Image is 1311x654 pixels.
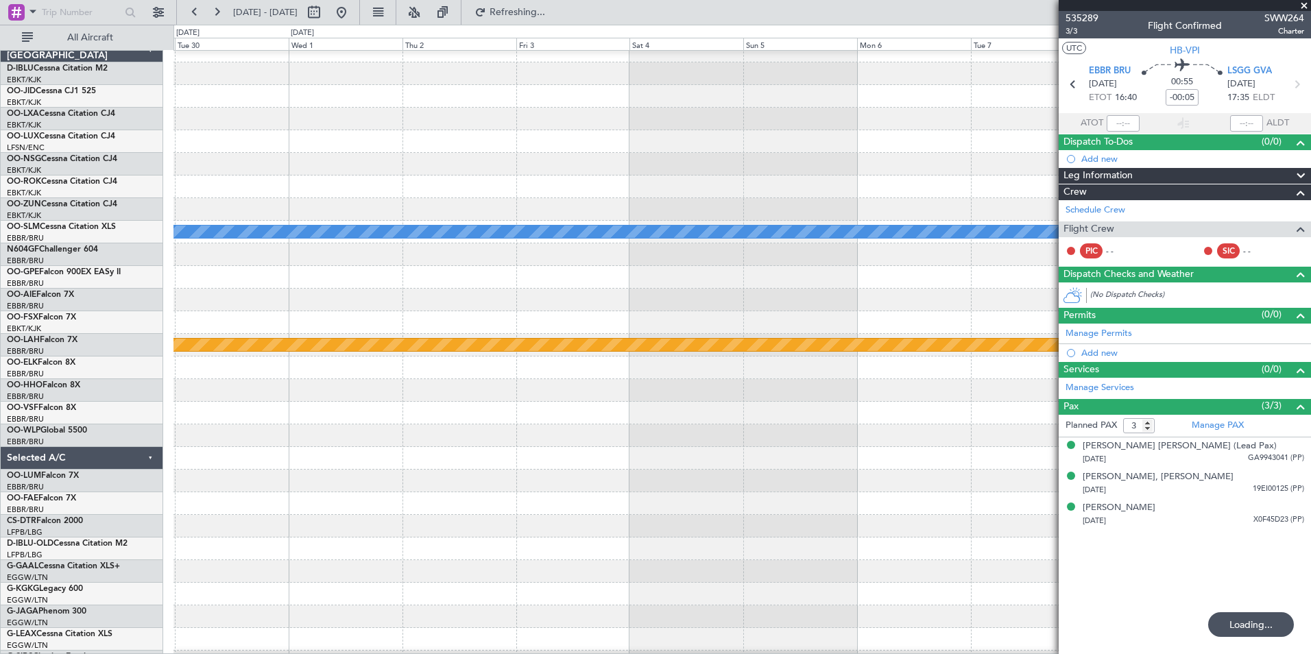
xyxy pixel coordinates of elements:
a: OO-ELKFalcon 8X [7,359,75,367]
a: OO-JIDCessna CJ1 525 [7,87,96,95]
a: G-LEAXCessna Citation XLS [7,630,112,638]
span: Flight Crew [1063,221,1114,237]
span: 3/3 [1066,25,1098,37]
span: OO-FSX [7,313,38,322]
div: Add new [1081,153,1304,165]
span: Services [1063,362,1099,378]
a: OO-VSFFalcon 8X [7,404,76,412]
div: [DATE] [176,27,200,39]
div: Thu 2 [402,38,516,50]
div: [PERSON_NAME] [1083,501,1155,515]
a: G-KGKGLegacy 600 [7,585,83,593]
span: (3/3) [1262,398,1282,413]
span: G-LEAX [7,630,36,638]
span: GA9943041 (PP) [1248,452,1304,464]
div: Wed 1 [289,38,402,50]
a: OO-WLPGlobal 5500 [7,426,87,435]
input: --:-- [1107,115,1140,132]
span: [DATE] [1083,454,1106,464]
span: Crew [1063,184,1087,200]
span: 535289 [1066,11,1098,25]
span: ALDT [1266,117,1289,130]
span: OO-ELK [7,359,38,367]
span: (0/0) [1262,362,1282,376]
div: Sun 5 [743,38,857,50]
a: OO-LUMFalcon 7X [7,472,79,480]
a: EGGW/LTN [7,640,48,651]
div: (No Dispatch Checks) [1090,289,1311,304]
a: EBBR/BRU [7,391,44,402]
a: G-GAALCessna Citation XLS+ [7,562,120,570]
a: EBBR/BRU [7,482,44,492]
span: OO-LUX [7,132,39,141]
div: [PERSON_NAME], [PERSON_NAME] [1083,470,1234,484]
div: Flight Confirmed [1148,19,1222,33]
span: [DATE] [1083,516,1106,526]
span: D-IBLU-OLD [7,540,53,548]
span: OO-HHO [7,381,43,389]
a: OO-GPEFalcon 900EX EASy II [7,268,121,276]
span: OO-WLP [7,426,40,435]
a: OO-FAEFalcon 7X [7,494,76,502]
span: 19EI00125 (PP) [1253,483,1304,495]
a: EBKT/KJK [7,324,41,334]
a: EBKT/KJK [7,97,41,108]
span: OO-ROK [7,178,41,186]
span: OO-LXA [7,110,39,118]
a: G-JAGAPhenom 300 [7,607,86,616]
span: Charter [1264,25,1304,37]
a: OO-AIEFalcon 7X [7,291,74,299]
div: Add new [1081,347,1304,359]
a: EBKT/KJK [7,75,41,85]
span: [DATE] [1227,77,1255,91]
a: EGGW/LTN [7,618,48,628]
span: [DATE] [1083,485,1106,495]
a: Manage PAX [1192,419,1244,433]
div: PIC [1080,243,1103,258]
a: EBBR/BRU [7,437,44,447]
span: (0/0) [1262,307,1282,322]
a: OO-FSXFalcon 7X [7,313,76,322]
div: SIC [1217,243,1240,258]
a: EBBR/BRU [7,414,44,424]
span: Leg Information [1063,168,1133,184]
a: EBKT/KJK [7,210,41,221]
span: HB-VPI [1170,43,1200,58]
span: All Aircraft [36,33,145,43]
span: G-JAGA [7,607,38,616]
span: Pax [1063,399,1079,415]
div: Tue 7 [971,38,1085,50]
a: OO-ROKCessna Citation CJ4 [7,178,117,186]
a: LFPB/LBG [7,550,43,560]
button: Refreshing... [468,1,551,23]
span: OO-FAE [7,494,38,502]
span: 17:35 [1227,91,1249,105]
span: N604GF [7,245,39,254]
span: G-GAAL [7,562,38,570]
span: G-KGKG [7,585,39,593]
span: ELDT [1253,91,1275,105]
span: EBBR BRU [1089,64,1131,78]
span: 00:55 [1171,75,1193,89]
a: N604GFChallenger 604 [7,245,98,254]
a: OO-LXACessna Citation CJ4 [7,110,115,118]
span: CS-DTR [7,517,36,525]
a: OO-ZUNCessna Citation CJ4 [7,200,117,208]
span: D-IBLU [7,64,34,73]
span: ETOT [1089,91,1111,105]
a: EBBR/BRU [7,256,44,266]
a: EBBR/BRU [7,278,44,289]
span: SWW264 [1264,11,1304,25]
a: OO-HHOFalcon 8X [7,381,80,389]
a: EBBR/BRU [7,505,44,515]
a: CS-DTRFalcon 2000 [7,517,83,525]
div: Loading... [1208,612,1294,637]
a: LFSN/ENC [7,143,45,153]
span: OO-SLM [7,223,40,231]
span: Dispatch Checks and Weather [1063,267,1194,282]
span: [DATE] - [DATE] [233,6,298,19]
a: Manage Permits [1066,327,1132,341]
div: Sat 4 [629,38,743,50]
button: UTC [1062,42,1086,54]
span: (0/0) [1262,134,1282,149]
